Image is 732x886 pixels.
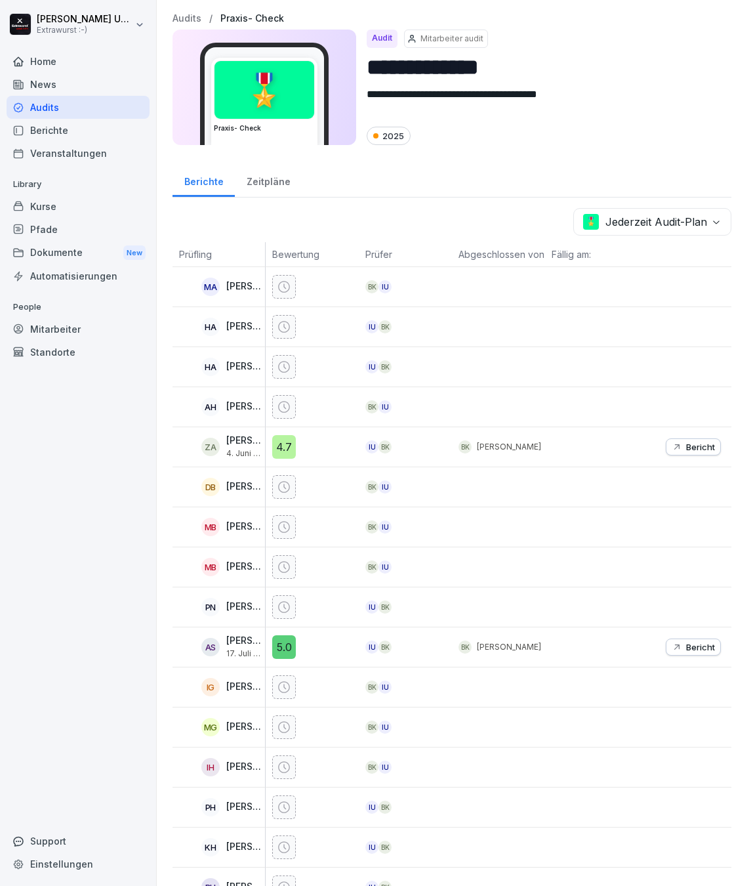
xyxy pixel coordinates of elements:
p: Library [7,174,150,195]
p: [PERSON_NAME] Usik [37,14,132,25]
a: Home [7,50,150,73]
p: Bewertung [272,247,352,261]
div: BK [378,641,392,654]
p: People [7,297,150,318]
div: IU [378,480,392,494]
div: Audit [367,30,397,48]
p: 4. Juni 2025 [226,449,262,458]
div: BK [378,841,392,854]
div: 5.0 [272,635,296,659]
div: 2025 [367,127,411,145]
div: IU [378,280,392,293]
p: [PERSON_NAME] [226,681,262,692]
div: BK [365,400,378,413]
button: Bericht [666,438,721,455]
p: [PERSON_NAME] [226,561,262,572]
p: [PERSON_NAME] [226,281,262,292]
div: BK [378,801,392,814]
div: MB [201,518,220,536]
div: IU [365,841,378,854]
div: BK [378,440,392,454]
div: BK [365,480,378,494]
a: DokumenteNew [7,241,150,265]
div: IU [365,440,378,454]
div: BK [378,320,392,333]
a: Mitarbeiter [7,318,150,341]
div: 🎖️ [214,61,314,119]
p: [PERSON_NAME] [226,435,262,446]
div: BK [365,520,378,534]
div: Support [7,830,150,853]
div: IU [365,360,378,373]
p: [PERSON_NAME] [477,441,541,453]
div: AS [201,638,220,656]
a: Standorte [7,341,150,364]
a: Berichte [7,119,150,142]
p: Abgeschlossen von [458,247,539,261]
p: Extrawurst :-) [37,26,132,35]
div: IU [378,721,392,734]
p: Bericht [686,442,715,452]
div: HA [201,318,220,336]
a: News [7,73,150,96]
p: [PERSON_NAME] [226,761,262,772]
p: / [209,13,213,24]
h3: Praxis- Check [214,123,315,133]
div: IU [378,520,392,534]
p: 17. Juli 2025 [226,649,262,658]
p: [PERSON_NAME] [226,361,262,372]
a: Einstellungen [7,853,150,875]
div: 4.7 [272,435,296,459]
p: [PERSON_NAME] [226,635,262,646]
p: [PERSON_NAME] [226,601,262,612]
div: Kurse [7,195,150,218]
div: BK [365,681,378,694]
p: [PERSON_NAME] [226,481,262,492]
p: [PERSON_NAME] [226,721,262,732]
div: BK [378,360,392,373]
div: KH [201,838,220,856]
a: Automatisierungen [7,264,150,287]
p: [PERSON_NAME] [226,841,262,853]
a: Veranstaltungen [7,142,150,165]
div: BK [365,560,378,574]
div: Zeitpläne [235,163,302,197]
div: BK [458,440,472,454]
div: IU [378,761,392,774]
p: [PERSON_NAME] [477,641,541,653]
div: BK [365,761,378,774]
th: Prüfer [359,242,452,267]
div: DB [201,478,220,496]
p: [PERSON_NAME] [226,521,262,532]
div: IU [365,641,378,654]
div: AH [201,398,220,416]
div: IU [365,601,378,614]
div: BK [378,601,392,614]
div: PH [201,798,220,816]
p: Audits [173,13,201,24]
a: Pfade [7,218,150,241]
div: IU [378,400,392,413]
div: Dokumente [7,241,150,265]
a: Praxis- Check [220,13,284,24]
div: BK [365,721,378,734]
p: Prüfling [179,247,258,261]
div: IU [365,320,378,333]
a: Audits [7,96,150,119]
div: PN [201,598,220,616]
th: Fällig am: [545,242,638,267]
p: [PERSON_NAME] [226,801,262,812]
div: New [123,245,146,261]
p: [PERSON_NAME] [226,321,262,332]
a: Berichte [173,163,235,197]
div: ZA [201,438,220,456]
